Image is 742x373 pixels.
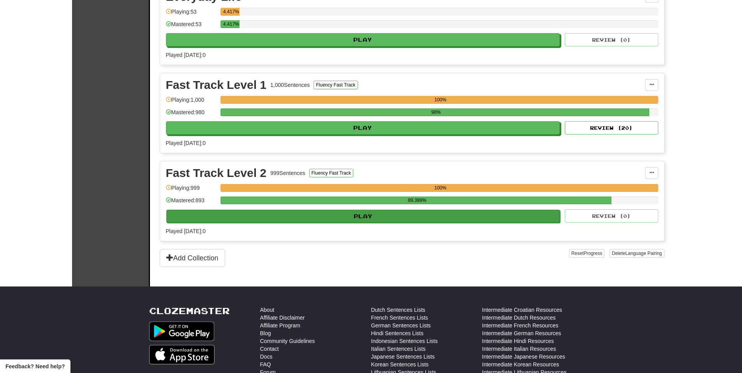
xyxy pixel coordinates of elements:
[223,196,612,204] div: 89.389%
[260,314,305,322] a: Affiliate Disclaimer
[166,52,206,58] span: Played [DATE]: 0
[5,362,65,370] span: Open feedback widget
[482,322,559,329] a: Intermediate French Resources
[166,33,560,46] button: Play
[166,184,217,197] div: Playing: 999
[482,361,559,368] a: Intermediate Korean Resources
[260,337,315,345] a: Community Guidelines
[569,249,605,258] button: ResetProgress
[482,306,562,314] a: Intermediate Croatian Resources
[166,228,206,234] span: Played [DATE]: 0
[371,337,438,345] a: Indonesian Sentences Lists
[260,329,271,337] a: Blog
[583,251,602,256] span: Progress
[270,81,310,89] div: 1,000 Sentences
[166,108,217,121] div: Mastered: 980
[260,353,273,361] a: Docs
[565,33,658,46] button: Review (0)
[166,140,206,146] span: Played [DATE]: 0
[166,20,217,33] div: Mastered: 53
[565,209,658,223] button: Review (0)
[270,169,305,177] div: 999 Sentences
[314,81,358,89] button: Fluency Fast Track
[565,121,658,134] button: Review (20)
[160,249,225,267] button: Add Collection
[223,108,649,116] div: 98%
[166,210,560,223] button: Play
[149,322,215,341] img: Get it on Google Play
[482,353,565,361] a: Intermediate Japanese Resources
[309,169,353,177] button: Fluency Fast Track
[625,251,662,256] span: Language Pairing
[482,345,556,353] a: Intermediate Italian Resources
[166,167,267,179] div: Fast Track Level 2
[149,345,215,364] img: Get it on App Store
[610,249,664,258] button: DeleteLanguage Pairing
[260,306,275,314] a: About
[371,353,435,361] a: Japanese Sentences Lists
[260,361,271,368] a: FAQ
[371,306,425,314] a: Dutch Sentences Lists
[223,184,658,192] div: 100%
[166,79,267,91] div: Fast Track Level 1
[166,96,217,109] div: Playing: 1,000
[482,337,554,345] a: Intermediate Hindi Resources
[260,345,279,353] a: Contact
[166,8,217,21] div: Playing: 53
[371,322,431,329] a: German Sentences Lists
[149,306,230,316] a: Clozemaster
[482,329,561,337] a: Intermediate German Resources
[371,361,429,368] a: Korean Sentences Lists
[371,314,428,322] a: French Sentences Lists
[223,20,240,28] div: 4.417%
[223,96,658,104] div: 100%
[482,314,556,322] a: Intermediate Dutch Resources
[166,121,560,134] button: Play
[371,329,424,337] a: Hindi Sentences Lists
[223,8,240,16] div: 4.417%
[260,322,300,329] a: Affiliate Program
[371,345,426,353] a: Italian Sentences Lists
[166,196,217,209] div: Mastered: 893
